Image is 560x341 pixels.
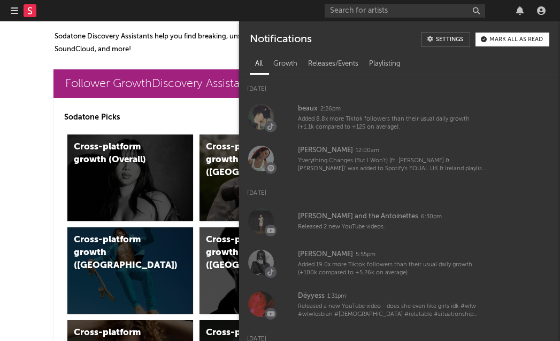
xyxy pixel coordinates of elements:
div: Releases/Events [303,55,364,73]
div: Added 8.8x more Tiktok followers than their usual daily growth (+1.1k compared to +125 on average). [298,115,486,132]
div: Playlisting [364,55,406,73]
div: Cross-platform growth ([GEOGRAPHIC_DATA]) [74,234,164,272]
div: [DATE] [239,179,560,200]
div: [PERSON_NAME] [298,144,353,157]
a: Cross-platform growth ([GEOGRAPHIC_DATA]) [200,227,325,314]
a: [PERSON_NAME]5:55pmAdded 19.0x more Tiktok followers than their usual daily growth (+100k compare... [239,242,560,283]
div: [PERSON_NAME] and the Antoinettes [298,210,418,223]
a: beaux2:26pmAdded 8.8x more Tiktok followers than their usual daily growth (+1.1k compared to +125... [239,96,560,138]
a: [PERSON_NAME] and the Antoinettes6:30pmReleased 2 new YouTube videos. [239,200,560,242]
div: Déyyess [298,290,325,303]
div: Released 2 new YouTube videos. [298,223,486,231]
div: Cross-platform growth ([GEOGRAPHIC_DATA]) [206,234,296,272]
div: 6:30pm [421,213,442,221]
div: Notifications [250,32,311,47]
div: 12:00am [356,147,379,155]
div: beaux [298,102,318,115]
div: [DATE] [239,75,560,96]
div: Cross-platform growth ([GEOGRAPHIC_DATA]) [206,141,296,179]
div: 5:55pm [356,251,375,259]
button: Mark all as read [475,33,549,46]
div: 2:26pm [320,105,341,113]
div: Growth [268,55,303,73]
div: Released a new YouTube video - does she even like girls idk #wlw #wlwlesbian #[DEMOGRAPHIC_DATA] ... [298,303,486,319]
div: All [250,55,268,73]
p: Sodatone Discovery Assistants help you find breaking, unsigned artists and songwriters across Spo... [55,30,502,56]
div: [PERSON_NAME] [298,248,353,261]
a: Cross-platform growth ([GEOGRAPHIC_DATA]) [200,134,325,221]
a: Cross-platform growth ([GEOGRAPHIC_DATA]) [67,227,193,314]
a: [PERSON_NAME]12:00am'Everything Changes (But I Won't) (ft. [PERSON_NAME] & [PERSON_NAME])' was ad... [239,138,560,179]
div: Added 19.0x more Tiktok followers than their usual daily growth (+100k compared to +5.26k on aver... [298,261,486,277]
div: 1:31pm [327,292,346,300]
a: Déyyess1:31pmReleased a new YouTube video - does she even like girls idk #wlw #wlwlesbian #[DEMOG... [239,283,560,325]
div: Cross-platform growth (Overall) [74,141,164,166]
a: Settings [421,32,470,47]
div: 'Everything Changes (But I Won't) (ft. [PERSON_NAME] & [PERSON_NAME])' was added to Spotify's EQU... [298,157,486,173]
input: Search for artists [325,4,485,18]
div: Mark all as read [489,37,543,43]
a: Cross-platform growth (Overall) [67,134,193,221]
div: Settings [436,37,463,43]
